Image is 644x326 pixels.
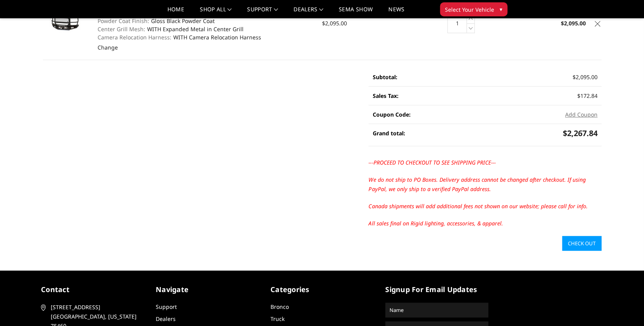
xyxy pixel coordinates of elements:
strong: Coupon Code: [372,111,410,118]
h5: Navigate [156,284,259,295]
a: Bronco [270,303,289,310]
a: Support [156,303,177,310]
p: ---PROCEED TO CHECKOUT TO SEE SHIPPING PRICE--- [368,158,601,167]
span: Select Your Vehicle [445,5,494,14]
iframe: Chat Widget [605,289,644,326]
strong: Grand total: [372,129,405,137]
a: Check out [562,236,601,251]
h5: Categories [270,284,374,295]
span: $172.84 [577,92,598,99]
strong: Subtotal: [372,73,397,81]
h5: signup for email updates [385,284,488,295]
dt: Center Grill Mesh: [98,25,145,33]
span: $2,095.00 [573,73,598,81]
a: shop all [200,7,231,18]
a: Truck [270,315,285,322]
span: $2,267.84 [563,128,598,138]
a: Change [98,44,118,51]
p: All sales final on Rigid lighting, accessories, & apparel. [368,219,601,228]
p: We do not ship to PO Boxes. Delivery address cannot be changed after checkout. If using PayPal, w... [368,175,601,194]
dd: WITH Expanded Metal in Center Grill [98,25,314,33]
dt: Camera Relocation Harness: [98,33,171,41]
a: SEMA Show [339,7,373,18]
a: Home [167,7,184,18]
dd: Gloss Black Powder Coat [98,17,314,25]
a: Dealers [294,7,323,18]
span: ▾ [500,5,502,13]
dt: Powder Coat Finish: [98,17,149,25]
p: Canada shipments will add additional fees not shown on our website; please call for info. [368,202,601,211]
strong: $2,095.00 [561,19,586,27]
a: Support [247,7,278,18]
dd: WITH Camera Relocation Harness [98,33,314,41]
button: Add Coupon [565,110,598,119]
img: 2023-2026 Ford F450-550 - FT Series - Extreme Front Bumper [43,14,82,33]
a: News [388,7,404,18]
button: Select Your Vehicle [440,2,507,16]
span: $2,095.00 [322,19,347,27]
h5: contact [41,284,144,295]
input: Name [386,304,487,316]
strong: Sales Tax: [372,92,398,99]
a: Dealers [156,315,176,322]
